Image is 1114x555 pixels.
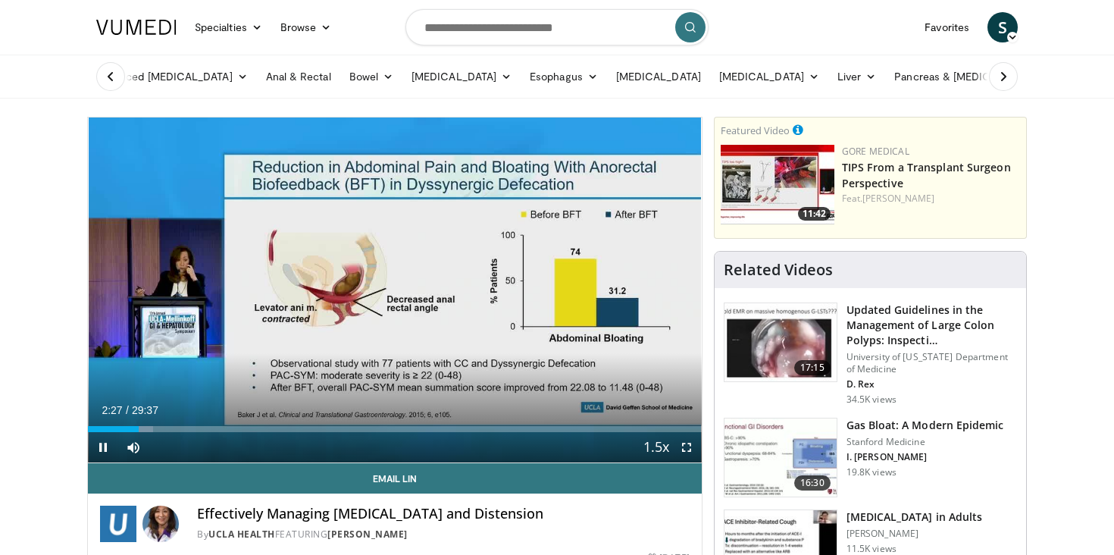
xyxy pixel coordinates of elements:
a: Liver [828,61,885,92]
a: Specialties [186,12,271,42]
a: Favorites [915,12,978,42]
p: [PERSON_NAME] [846,528,982,540]
a: Advanced [MEDICAL_DATA] [87,61,257,92]
span: 29:37 [132,404,158,416]
a: Email Lin [88,463,702,494]
a: Anal & Rectal [257,61,340,92]
a: Gore Medical [842,145,909,158]
span: 17:15 [794,360,831,375]
input: Search topics, interventions [405,9,709,45]
a: Browse [271,12,341,42]
span: / [126,404,129,416]
button: Fullscreen [671,432,702,462]
a: [PERSON_NAME] [862,192,934,205]
p: I. [PERSON_NAME] [846,451,1004,463]
p: 19.8K views [846,466,897,478]
a: [MEDICAL_DATA] [402,61,521,92]
span: 11:42 [798,207,831,221]
h3: [MEDICAL_DATA] in Adults [846,510,982,525]
img: 4003d3dc-4d84-4588-a4af-bb6b84f49ae6.150x105_q85_crop-smart_upscale.jpg [721,145,834,224]
span: 2:27 [102,404,122,416]
a: 16:30 Gas Bloat: A Modern Epidemic Stanford Medicine I. [PERSON_NAME] 19.8K views [724,418,1017,498]
p: University of [US_STATE] Department of Medicine [846,351,1017,375]
span: 16:30 [794,475,831,491]
h3: Updated Guidelines in the Management of Large Colon Polyps: Inspecti… [846,303,1017,348]
h4: Related Videos [724,261,833,279]
a: 17:15 Updated Guidelines in the Management of Large Colon Polyps: Inspecti… University of [US_STA... [724,303,1017,406]
h4: Effectively Managing [MEDICAL_DATA] and Distension [197,506,690,522]
img: VuMedi Logo [96,20,177,35]
a: S [987,12,1018,42]
img: 480ec31d-e3c1-475b-8289-0a0659db689a.150x105_q85_crop-smart_upscale.jpg [724,419,837,497]
div: Progress Bar [88,426,702,432]
a: Pancreas & [MEDICAL_DATA] [885,61,1062,92]
a: Esophagus [521,61,607,92]
img: Avatar [142,506,179,542]
a: [MEDICAL_DATA] [607,61,710,92]
p: D. Rex [846,378,1017,390]
button: Playback Rate [641,432,671,462]
img: UCLA Health [100,506,136,542]
a: TIPS From a Transplant Surgeon Perspective [842,160,1011,190]
a: 11:42 [721,145,834,224]
small: Featured Video [721,124,790,137]
p: 34.5K views [846,394,897,406]
div: By FEATURING [197,528,690,541]
a: [MEDICAL_DATA] [710,61,828,92]
a: UCLA Health [208,528,275,541]
p: 11.5K views [846,543,897,555]
button: Pause [88,432,118,462]
img: dfcfcb0d-b871-4e1a-9f0c-9f64970f7dd8.150x105_q85_crop-smart_upscale.jpg [724,303,837,382]
video-js: Video Player [88,118,702,463]
p: Stanford Medicine [846,436,1004,448]
a: Bowel [340,61,402,92]
button: Mute [118,432,149,462]
div: Feat. [842,192,1020,205]
a: [PERSON_NAME] [327,528,408,541]
h3: Gas Bloat: A Modern Epidemic [846,418,1004,433]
